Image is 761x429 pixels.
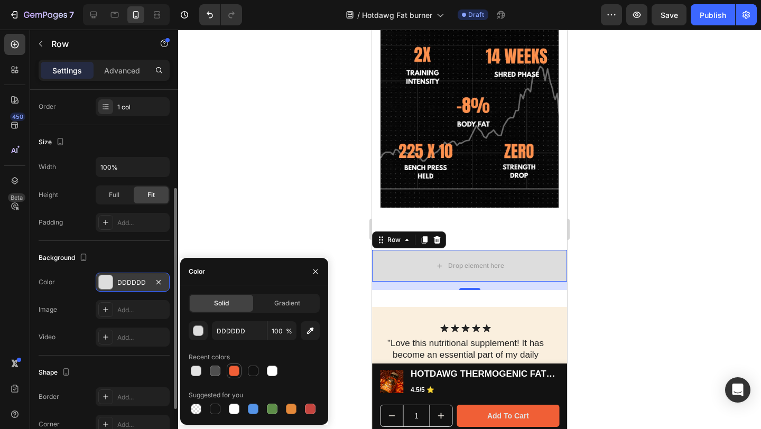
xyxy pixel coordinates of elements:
iframe: Design area [372,30,567,429]
div: Recent colors [189,352,230,362]
span: Full [109,190,119,200]
span: % [286,327,292,336]
input: Eg: FFFFFF [212,321,267,340]
div: DDDDDD [117,278,148,287]
button: 7 [4,4,79,25]
span: Gradient [274,299,300,308]
div: Beta [8,193,25,202]
div: Color [39,277,55,287]
div: Order [39,102,56,111]
span: / [357,10,360,21]
button: Publish [691,4,735,25]
div: Add... [117,393,167,402]
span: Draft [468,10,484,20]
div: Publish [700,10,726,21]
div: Height [39,190,58,200]
div: Background [39,251,90,265]
div: Corner [39,419,60,429]
div: Add... [117,333,167,342]
div: Color [189,267,205,276]
div: Suggested for you [189,390,243,400]
div: Size [39,135,67,150]
div: Border [39,392,59,402]
p: Row [51,38,141,50]
div: Padding [39,218,63,227]
p: Advanced [104,65,140,76]
span: Solid [214,299,229,308]
div: Video [39,332,55,342]
span: Fit [147,190,155,200]
div: Shape [39,366,72,380]
div: 450 [10,113,25,121]
span: Hotdawg Fat burner [362,10,432,21]
button: Save [652,4,686,25]
div: Image [39,305,57,314]
div: 1 col [117,102,167,112]
p: 7 [69,8,74,21]
div: Add... [117,218,167,228]
span: Save [661,11,678,20]
p: Settings [52,65,82,76]
div: Width [39,162,56,172]
input: Auto [96,157,169,176]
div: Open Intercom Messenger [725,377,750,403]
div: Undo/Redo [199,4,242,25]
div: Add... [117,305,167,315]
